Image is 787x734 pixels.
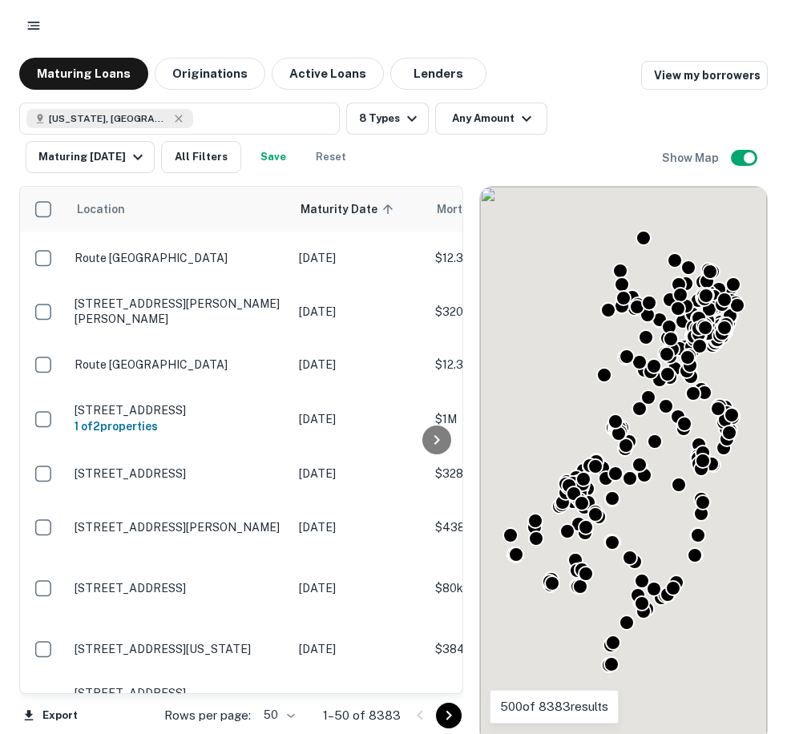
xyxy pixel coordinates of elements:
p: [DATE] [299,303,419,321]
p: Route [GEOGRAPHIC_DATA] [75,251,283,265]
button: Export [19,704,82,728]
p: Route [GEOGRAPHIC_DATA] [75,357,283,372]
p: [DATE] [299,249,419,267]
th: Maturity Date [291,187,427,232]
p: [STREET_ADDRESS] [75,403,283,417]
button: All Filters [161,141,241,173]
button: [US_STATE], [GEOGRAPHIC_DATA] [19,103,340,135]
p: [DATE] [299,518,419,536]
p: Rows per page: [164,706,251,725]
button: 8 Types [346,103,429,135]
p: [STREET_ADDRESS] [75,686,283,700]
h6: Show Map [662,149,721,167]
button: Maturing [DATE] [26,141,155,173]
p: [STREET_ADDRESS][PERSON_NAME] [75,520,283,534]
p: 500 of 8383 results [500,697,608,716]
p: [STREET_ADDRESS][PERSON_NAME][PERSON_NAME] [75,296,283,325]
p: [DATE] [299,465,419,482]
a: View my borrowers [641,61,768,90]
button: Save your search to get updates of matches that match your search criteria. [248,141,299,173]
button: Reset [305,141,357,173]
p: [STREET_ADDRESS] [75,581,283,595]
span: Location [76,200,125,219]
p: 1–50 of 8383 [323,706,401,725]
div: 50 [257,704,297,727]
p: [DATE] [299,410,419,428]
p: [DATE] [299,356,419,373]
iframe: Chat Widget [707,606,787,683]
button: Lenders [390,58,486,90]
p: [STREET_ADDRESS] [75,466,283,481]
p: [DATE] [299,640,419,658]
button: Any Amount [435,103,547,135]
h6: 1 of 2 properties [75,417,283,435]
span: Maturity Date [301,200,398,219]
span: [US_STATE], [GEOGRAPHIC_DATA] [49,111,169,126]
div: Maturing [DATE] [38,147,147,167]
button: Active Loans [272,58,384,90]
button: Originations [155,58,265,90]
p: [STREET_ADDRESS][US_STATE] [75,642,283,656]
button: Go to next page [436,703,462,728]
th: Location [67,187,291,232]
p: [DATE] [299,579,419,597]
button: Maturing Loans [19,58,148,90]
